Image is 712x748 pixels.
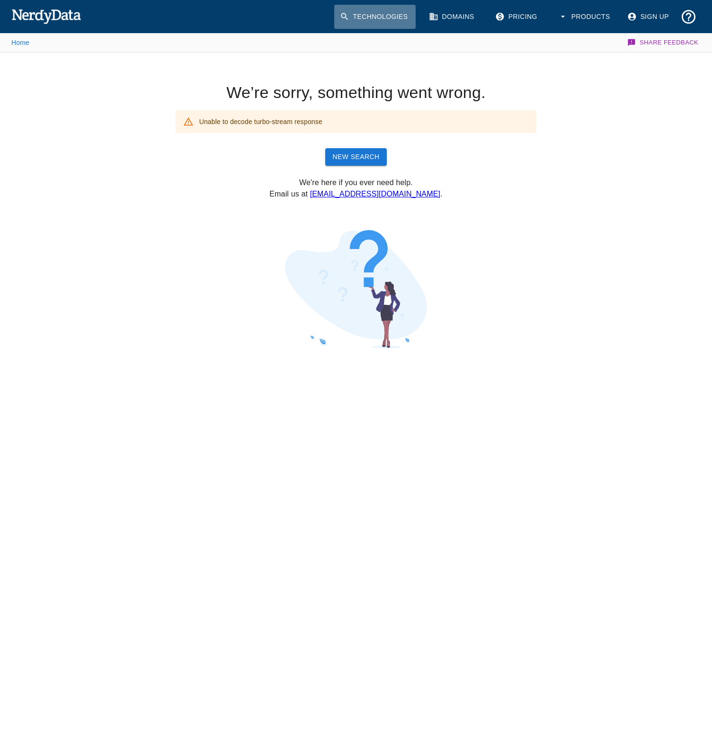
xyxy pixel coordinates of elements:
div: Unable to decode turbo-stream response [199,113,322,130]
a: [EMAIL_ADDRESS][DOMAIN_NAME] [310,190,440,198]
a: Domains [423,5,482,29]
a: Pricing [489,5,545,29]
a: Home [11,39,29,46]
a: Sign Up [622,5,676,29]
img: NerdyData.com [11,7,81,26]
p: We're here if you ever need help. Email us at . [176,177,537,200]
button: Share Feedback [626,33,701,52]
a: New Search [325,148,387,166]
button: Products [552,5,618,29]
a: Technologies [334,5,416,29]
nav: breadcrumb [11,33,29,52]
button: Support and Documentation [676,5,701,29]
h4: We’re sorry, something went wrong. [176,83,537,103]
